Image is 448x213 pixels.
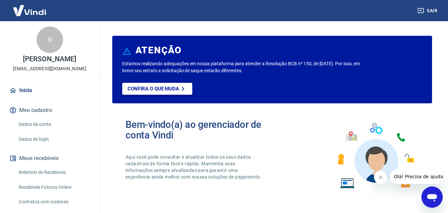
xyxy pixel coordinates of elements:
img: Vindi [8,0,51,21]
a: Contratos com credores [16,195,91,209]
button: Meus recebíveis [8,151,91,166]
button: Sair [416,5,440,17]
p: Aqui você pode consultar e atualizar todos os seus dados cadastrais de forma fácil e rápida. Mant... [126,154,263,180]
button: Meu cadastro [8,103,91,118]
iframe: Fechar mensagem [374,171,387,184]
a: Início [8,83,91,98]
a: Recebíveis Futuros Online [16,181,91,194]
span: Olá! Precisa de ajuda? [4,5,56,10]
p: Estamos realizando adequações em nossa plataforma para atender a Resolução BCB nº 150, de [DATE].... [122,60,362,74]
a: Confira o que muda [122,83,192,95]
img: Imagem de um avatar masculino com diversos icones exemplificando as funcionalidades do gerenciado... [332,119,419,192]
iframe: Mensagem da empresa [390,169,443,184]
p: Confira o que muda [128,86,179,92]
a: Relatório de Recebíveis [16,166,91,179]
iframe: Botão para abrir a janela de mensagens [421,186,443,208]
h6: ATENÇÃO [135,47,182,54]
p: [PERSON_NAME] [23,56,76,63]
h2: Bem-vindo(a) ao gerenciador de conta Vindi [126,119,272,140]
a: Dados de login [16,133,91,146]
p: [EMAIL_ADDRESS][DOMAIN_NAME] [13,65,86,72]
a: Dados da conta [16,118,91,131]
div: N [37,27,63,53]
